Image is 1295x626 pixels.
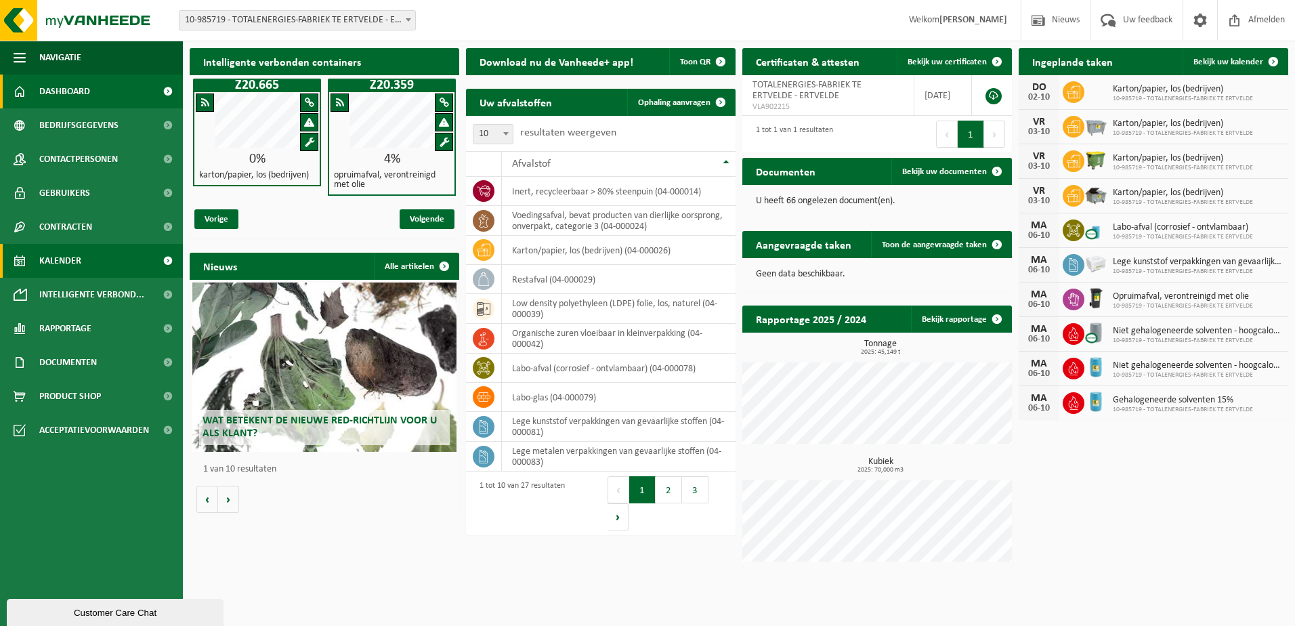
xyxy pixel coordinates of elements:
button: Previous [936,121,958,148]
span: Bekijk uw kalender [1193,58,1263,66]
span: Volgende [400,209,454,229]
span: Toon de aangevraagde taken [882,241,987,249]
td: [DATE] [914,75,972,116]
td: low density polyethyleen (LDPE) folie, los, naturel (04-000039) [502,294,736,324]
span: 10-985719 - TOTALENERGIES-FABRIEK TE ERTVELDE [1113,199,1253,207]
h2: Certificaten & attesten [742,48,873,75]
img: LP-OT-00060-CU [1084,217,1107,241]
td: labo-afval (corrosief - ontvlambaar) (04-000078) [502,354,736,383]
a: Toon de aangevraagde taken [871,231,1011,258]
div: 06-10 [1025,335,1053,344]
a: Wat betekent de nieuwe RED-richtlijn voor u als klant? [192,283,457,452]
div: 03-10 [1025,127,1053,137]
span: TOTALENERGIES-FABRIEK TE ERTVELDE - ERTVELDE [752,80,862,101]
span: 10-985719 - TOTALENERGIES-FABRIEK TE ERTVELDE [1113,233,1253,241]
h2: Aangevraagde taken [742,231,865,257]
div: MA [1025,324,1053,335]
button: Previous [608,476,629,503]
img: WB-2500-GAL-GY-01 [1084,114,1107,137]
span: Lege kunststof verpakkingen van gevaarlijke stoffen [1113,257,1281,268]
span: Niet gehalogeneerde solventen - hoogcalorisch in 200lt-vat [1113,326,1281,337]
div: MA [1025,358,1053,369]
span: 10-985719 - TOTALENERGIES-FABRIEK TE ERTVELDE - ERTVELDE [179,11,415,30]
div: 03-10 [1025,196,1053,206]
td: restafval (04-000029) [502,265,736,294]
td: organische zuren vloeibaar in kleinverpakking (04-000042) [502,324,736,354]
span: Opruimafval, verontreinigd met olie [1113,291,1253,302]
h2: Uw afvalstoffen [466,89,566,115]
div: 03-10 [1025,162,1053,171]
span: Karton/papier, los (bedrijven) [1113,188,1253,199]
span: Documenten [39,346,97,379]
div: VR [1025,151,1053,162]
a: Bekijk rapportage [911,306,1011,333]
strong: [PERSON_NAME] [939,15,1007,25]
span: VLA902215 [752,102,904,112]
td: inert, recycleerbaar > 80% steenpuin (04-000014) [502,177,736,206]
button: Next [608,503,629,530]
span: 10-985719 - TOTALENERGIES-FABRIEK TE ERTVELDE [1113,406,1253,414]
h4: opruimafval, verontreinigd met olie [334,171,450,190]
span: Toon QR [680,58,710,66]
div: 1 tot 10 van 27 resultaten [473,475,565,532]
button: Next [984,121,1005,148]
div: 1 tot 1 van 1 resultaten [749,119,833,149]
a: Ophaling aanvragen [627,89,734,116]
span: 10-985719 - TOTALENERGIES-FABRIEK TE ERTVELDE [1113,302,1253,310]
div: MA [1025,289,1053,300]
div: 06-10 [1025,404,1053,413]
div: 06-10 [1025,369,1053,379]
img: LP-LD-00200-CU [1084,321,1107,344]
div: 4% [329,152,454,166]
h3: Kubiek [749,457,1012,474]
div: MA [1025,220,1053,231]
img: WB-1100-HPE-GN-50 [1084,148,1107,171]
h2: Nieuws [190,253,251,279]
a: Alle artikelen [374,253,458,280]
span: 10-985719 - TOTALENERGIES-FABRIEK TE ERTVELDE [1113,95,1253,103]
span: 10-985719 - TOTALENERGIES-FABRIEK TE ERTVELDE [1113,268,1281,276]
span: Kalender [39,244,81,278]
span: 10 [473,124,513,144]
span: Ophaling aanvragen [638,98,710,107]
div: VR [1025,117,1053,127]
span: Afvalstof [512,159,551,169]
button: Toon QR [669,48,734,75]
span: 10-985719 - TOTALENERGIES-FABRIEK TE ERTVELDE [1113,337,1281,345]
span: Contactpersonen [39,142,118,176]
span: 2025: 45,149 t [749,349,1012,356]
p: Geen data beschikbaar. [756,270,998,279]
h1: Z20.359 [331,79,452,92]
td: lege metalen verpakkingen van gevaarlijke stoffen (04-000083) [502,442,736,472]
h2: Download nu de Vanheede+ app! [466,48,647,75]
div: 06-10 [1025,300,1053,310]
span: 10-985719 - TOTALENERGIES-FABRIEK TE ERTVELDE [1113,129,1253,138]
div: 0% [194,152,320,166]
span: Product Shop [39,379,101,413]
button: 1 [958,121,984,148]
span: Bekijk uw certificaten [908,58,987,66]
span: Niet gehalogeneerde solventen - hoogcalorisch in 200lt-vat [1113,360,1281,371]
a: Bekijk uw documenten [891,158,1011,185]
div: MA [1025,255,1053,266]
img: WB-0240-HPE-BK-01 [1084,287,1107,310]
button: 2 [656,476,682,503]
a: Bekijk uw kalender [1183,48,1287,75]
span: 10-985719 - TOTALENERGIES-FABRIEK TE ERTVELDE [1113,371,1281,379]
td: labo-glas (04-000079) [502,383,736,412]
button: 1 [629,476,656,503]
h2: Intelligente verbonden containers [190,48,459,75]
button: Volgende [218,486,239,513]
button: 3 [682,476,708,503]
span: Gebruikers [39,176,90,210]
div: VR [1025,186,1053,196]
td: karton/papier, los (bedrijven) (04-000026) [502,236,736,265]
td: lege kunststof verpakkingen van gevaarlijke stoffen (04-000081) [502,412,736,442]
span: Contracten [39,210,92,244]
div: 06-10 [1025,266,1053,275]
span: Karton/papier, los (bedrijven) [1113,119,1253,129]
span: Rapportage [39,312,91,346]
div: 06-10 [1025,231,1053,241]
p: U heeft 66 ongelezen document(en). [756,196,998,206]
